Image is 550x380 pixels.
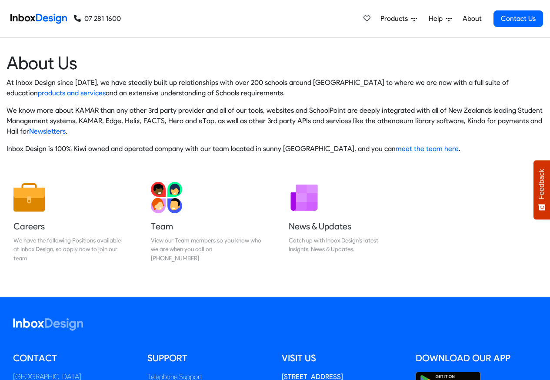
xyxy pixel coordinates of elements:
a: Careers We have the following Positions available at Inbox Design, so apply now to join our team [7,175,131,269]
a: meet the team here [396,145,459,153]
h5: Careers [13,220,124,232]
p: We know more about KAMAR than any other 3rd party provider and all of our tools, websites and Sch... [7,105,543,137]
h5: Team [151,220,261,232]
div: View our Team members so you know who we are when you call on [PHONE_NUMBER] [151,236,261,262]
a: products and services [38,89,106,97]
p: Inbox Design is 100% Kiwi owned and operated company with our team located in sunny [GEOGRAPHIC_D... [7,144,543,154]
h5: Support [147,352,269,365]
p: At Inbox Design since [DATE], we have steadily built up relationships with over 200 schools aroun... [7,77,543,98]
img: 2022_01_13_icon_job.svg [13,182,45,213]
div: We have the following Positions available at Inbox Design, so apply now to join our team [13,236,124,262]
a: 07 281 1600 [74,13,121,24]
h5: Download our App [416,352,537,365]
img: logo_inboxdesign_white.svg [13,318,83,331]
a: Help [425,10,455,27]
button: Feedback - Show survey [533,160,550,219]
a: Products [377,10,420,27]
h5: Contact [13,352,134,365]
div: Catch up with Inbox Design's latest Insights, News & Updates. [289,236,399,254]
img: 2022_01_12_icon_newsletter.svg [289,182,320,213]
span: Help [429,13,446,24]
a: About [460,10,484,27]
a: Contact Us [493,10,543,27]
span: Feedback [538,169,546,199]
a: Newsletters [29,127,66,135]
a: Team View our Team members so you know who we are when you call on [PHONE_NUMBER] [144,175,268,269]
img: 2022_01_13_icon_team.svg [151,182,182,213]
span: Products [380,13,411,24]
h5: News & Updates [289,220,399,232]
h5: Visit us [282,352,403,365]
a: News & Updates Catch up with Inbox Design's latest Insights, News & Updates. [282,175,406,269]
heading: About Us [7,52,543,74]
